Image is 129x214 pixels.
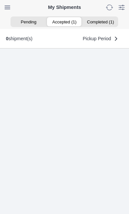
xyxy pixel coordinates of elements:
[6,36,32,41] div: shipment(s)
[47,17,82,26] ion-segment-button: Accepted (1)
[11,17,46,26] ion-segment-button: Pending
[82,17,118,26] ion-segment-button: Completed (1)
[6,36,9,41] b: 0
[83,36,111,41] span: Pickup Period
